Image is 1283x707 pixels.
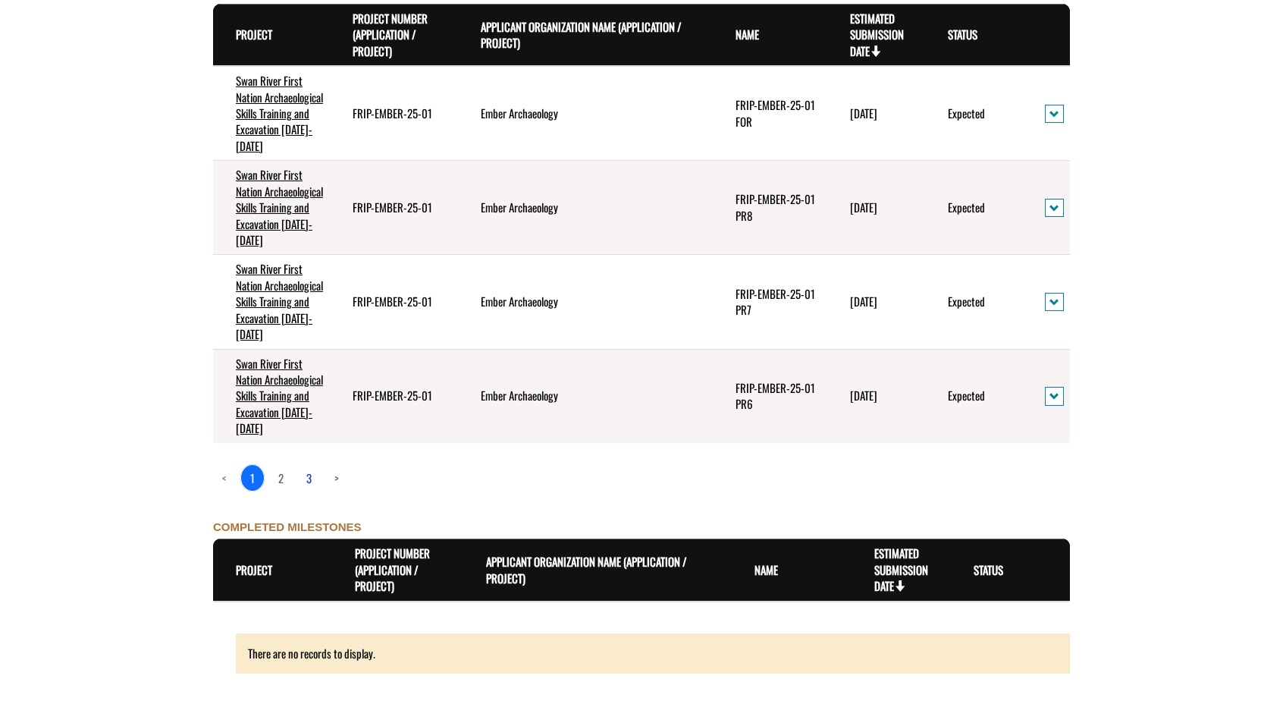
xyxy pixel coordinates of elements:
[213,519,362,535] label: COMPLETED MILESTONES
[1022,161,1070,255] td: action menu
[1045,387,1064,406] button: action menu
[236,260,323,342] a: Swan River First Nation Archaeological Skills Training and Excavation [DATE]-[DATE]
[4,52,121,68] label: Final Reporting Template File
[269,465,293,491] a: page 2
[458,349,712,443] td: Ember Archaeology
[1022,4,1070,66] th: Actions
[1022,66,1070,161] td: action menu
[213,349,330,443] td: Swan River First Nation Archaeological Skills Training and Excavation 2025-2028
[236,561,272,578] a: Project
[330,66,458,161] td: FRIP-EMBER-25-01
[213,255,330,349] td: Swan River First Nation Archaeological Skills Training and Excavation 2025-2028
[925,349,1022,443] td: Expected
[925,161,1022,255] td: Expected
[736,26,759,42] a: Name
[240,464,265,492] a: 1
[925,66,1022,161] td: Expected
[4,17,160,34] a: FRIP Progress Report - Template .docx
[850,10,904,59] a: Estimated Submission Date
[754,561,778,578] a: Name
[213,161,330,255] td: Swan River First Nation Archaeological Skills Training and Excavation 2025-2028
[213,66,330,161] td: Swan River First Nation Archaeological Skills Training and Excavation 2025-2028
[353,10,428,59] a: Project Number (Application / Project)
[1045,199,1064,218] button: action menu
[330,349,458,443] td: FRIP-EMBER-25-01
[850,199,877,215] time: [DATE]
[355,545,430,594] a: Project Number (Application / Project)
[330,161,458,255] td: FRIP-EMBER-25-01
[481,18,682,51] a: Applicant Organization Name (Application / Project)
[4,121,15,137] div: ---
[850,387,877,404] time: [DATE]
[948,26,977,42] a: Status
[4,69,140,86] a: FRIP Final Report - Template.docx
[236,72,323,154] a: Swan River First Nation Archaeological Skills Training and Excavation [DATE]-[DATE]
[1022,349,1070,443] td: action menu
[827,255,926,349] td: 8/31/2027
[827,66,926,161] td: 4/30/2028
[713,255,827,349] td: FRIP-EMBER-25-01 PR7
[236,355,323,437] a: Swan River First Nation Archaeological Skills Training and Excavation [DATE]-[DATE]
[974,561,1003,578] a: Status
[236,166,323,248] a: Swan River First Nation Archaeological Skills Training and Excavation [DATE]-[DATE]
[213,465,236,491] a: Previous page
[713,161,827,255] td: FRIP-EMBER-25-01 PR8
[330,255,458,349] td: FRIP-EMBER-25-01
[213,633,1070,674] div: There are no records to display.
[325,465,348,491] a: Next page
[236,26,272,42] a: Project
[1022,255,1070,349] td: action menu
[713,66,827,161] td: FRIP-EMBER-25-01 FOR
[458,161,712,255] td: Ember Archaeology
[297,465,321,491] a: page 3
[827,161,926,255] td: 1/15/2028
[850,293,877,310] time: [DATE]
[236,633,1070,674] div: There are no records to display.
[1045,293,1064,312] button: action menu
[1045,105,1064,124] button: action menu
[850,105,877,121] time: [DATE]
[874,545,928,594] a: Estimated Submission Date
[827,349,926,443] td: 4/30/2027
[4,103,89,119] label: File field for users to download amendment request template
[458,255,712,349] td: Ember Archaeology
[925,255,1022,349] td: Expected
[458,66,712,161] td: Ember Archaeology
[486,553,687,586] a: Applicant Organization Name (Application / Project)
[713,349,827,443] td: FRIP-EMBER-25-01 PR6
